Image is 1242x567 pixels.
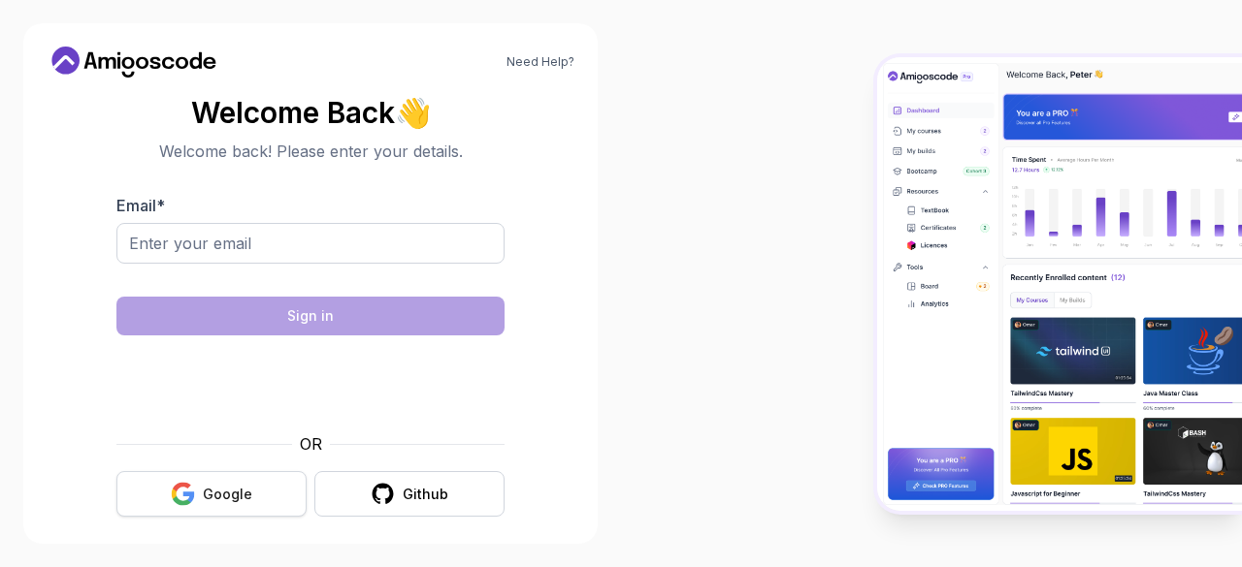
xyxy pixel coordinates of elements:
[116,471,307,517] button: Google
[164,347,457,421] iframe: Widget containing checkbox for hCaptcha security challenge
[203,485,252,504] div: Google
[116,223,505,264] input: Enter your email
[116,140,505,163] p: Welcome back! Please enter your details.
[394,97,430,128] span: 👋
[877,57,1242,511] img: Amigoscode Dashboard
[300,432,322,456] p: OR
[314,471,505,517] button: Github
[47,47,221,78] a: Home link
[507,54,574,70] a: Need Help?
[403,485,448,504] div: Github
[116,97,505,128] h2: Welcome Back
[116,297,505,335] button: Sign in
[287,306,334,326] div: Sign in
[116,196,165,215] label: Email *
